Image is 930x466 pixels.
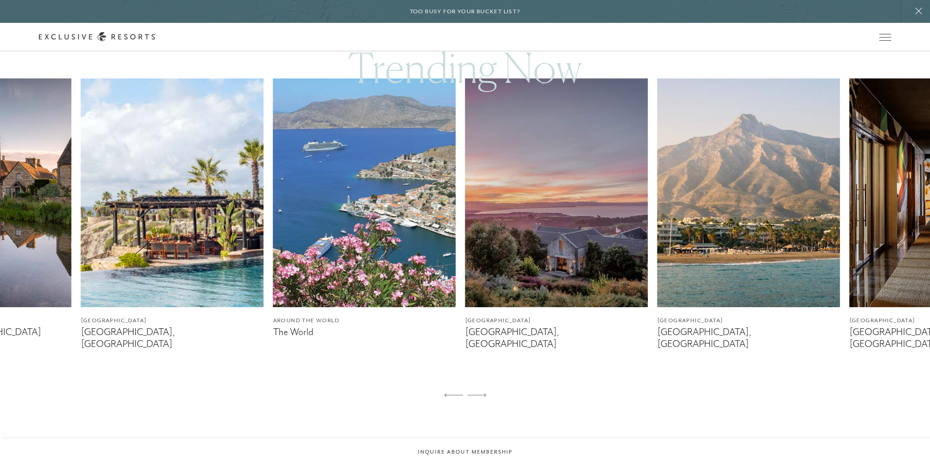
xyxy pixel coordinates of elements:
[465,78,648,350] a: [GEOGRAPHIC_DATA][GEOGRAPHIC_DATA], [GEOGRAPHIC_DATA]
[81,316,264,325] figcaption: [GEOGRAPHIC_DATA]
[273,78,456,338] a: Around the WorldThe World
[879,34,891,40] button: Open navigation
[465,326,648,349] figcaption: [GEOGRAPHIC_DATA], [GEOGRAPHIC_DATA]
[657,326,840,349] figcaption: [GEOGRAPHIC_DATA], [GEOGRAPHIC_DATA]
[657,78,840,350] a: [GEOGRAPHIC_DATA][GEOGRAPHIC_DATA], [GEOGRAPHIC_DATA]
[273,326,456,338] figcaption: The World
[657,316,840,325] figcaption: [GEOGRAPHIC_DATA]
[81,326,264,349] figcaption: [GEOGRAPHIC_DATA], [GEOGRAPHIC_DATA]
[410,7,521,16] h6: Too busy for your bucket list?
[465,316,648,325] figcaption: [GEOGRAPHIC_DATA]
[273,316,456,325] figcaption: Around the World
[81,78,264,350] a: [GEOGRAPHIC_DATA][GEOGRAPHIC_DATA], [GEOGRAPHIC_DATA]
